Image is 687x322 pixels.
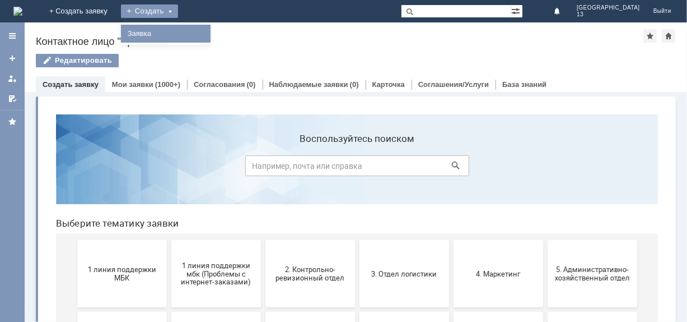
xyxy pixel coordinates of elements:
label: Воспользуйтесь поиском [198,27,422,39]
span: 1 линия поддержки мбк (Проблемы с интернет-заказами) [128,155,211,181]
span: 1 линия поддержки МБК [34,160,116,177]
a: Заявка [123,27,208,40]
div: (0) [350,80,359,89]
a: Карточка [372,80,405,89]
a: Перейти на домашнюю страницу [13,7,22,16]
button: Бухгалтерия (для мбк) [406,206,496,274]
button: 1 линия поддержки мбк (Проблемы с интернет-заказами) [124,135,214,202]
button: 8. Отдел качества [218,206,308,274]
span: Отдел-ИТ (Битрикс24 и CRM) [34,303,116,320]
span: 2. Контрольно-ревизионный отдел [222,160,305,177]
span: 8. Отдел качества [222,236,305,244]
button: 2. Контрольно-ревизионный отдел [218,135,308,202]
span: Бухгалтерия (для мбк) [410,236,493,244]
button: 3. Отдел логистики [312,135,402,202]
button: 7. Служба безопасности [124,206,214,274]
span: 7. Служба безопасности [128,236,211,244]
button: 6. Закупки [30,206,120,274]
a: Создать заявку [43,80,99,89]
header: Выберите тематику заявки [9,112,611,123]
span: 13 [577,11,640,18]
span: Финансовый отдел [222,307,305,316]
a: Создать заявку [3,49,21,67]
span: Отдел-ИТ (Офис) [128,307,211,316]
button: 5. Административно-хозяйственный отдел [501,135,590,202]
a: Наблюдаемые заявки [269,80,348,89]
img: logo [13,7,22,16]
span: Франчайзинг [316,307,399,316]
span: 5. Административно-хозяйственный отдел [504,160,587,177]
span: 3. Отдел логистики [316,164,399,172]
button: 1 линия поддержки МБК [30,135,120,202]
div: Сделать домашней страницей [662,29,675,43]
button: 4. Маркетинг [406,135,496,202]
span: Это соглашение не активно! [410,303,493,320]
div: Контактное лицо "Брянск 13" [36,36,643,47]
button: 9. Отдел-ИТ (Для МБК и Пекарни) [312,206,402,274]
div: (0) [247,80,256,89]
div: Добавить в избранное [643,29,657,43]
a: Мои заявки [3,70,21,88]
a: Мои согласования [3,90,21,108]
a: Мои заявки [112,80,153,89]
a: Согласования [194,80,245,89]
a: Соглашения/Услуги [418,80,489,89]
span: Отдел ИТ (1С) [504,236,587,244]
span: 9. Отдел-ИТ (Для МБК и Пекарни) [316,232,399,249]
span: [GEOGRAPHIC_DATA] [577,4,640,11]
a: База знаний [502,80,546,89]
span: Расширенный поиск [511,5,522,16]
input: Например, почта или справка [198,50,422,71]
div: Создать [121,4,178,18]
span: 6. Закупки [34,236,116,244]
span: 4. Маркетинг [410,164,493,172]
button: Отдел ИТ (1С) [501,206,590,274]
div: (1000+) [155,80,180,89]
